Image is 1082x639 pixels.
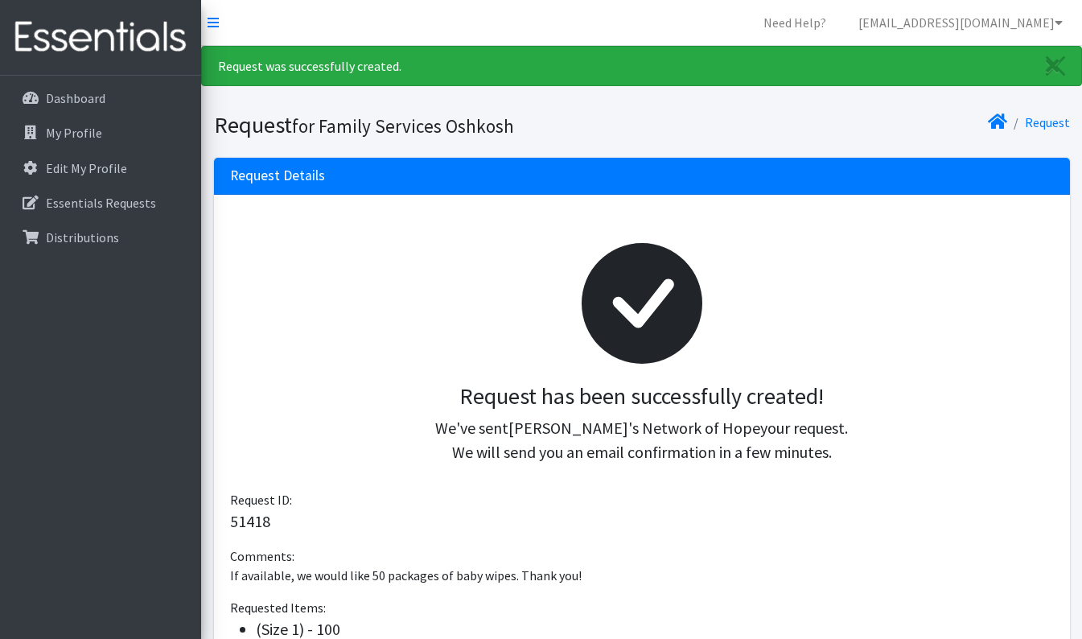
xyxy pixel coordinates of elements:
[6,152,195,184] a: Edit My Profile
[46,90,105,106] p: Dashboard
[46,229,119,245] p: Distributions
[243,416,1041,464] p: We've sent your request. We will send you an email confirmation in a few minutes.
[46,160,127,176] p: Edit My Profile
[6,187,195,219] a: Essentials Requests
[1030,47,1081,85] a: Close
[230,566,1054,585] p: If available, we would like 50 packages of baby wipes. Thank you!
[230,548,294,564] span: Comments:
[230,509,1054,534] p: 51418
[292,114,514,138] small: for Family Services Oshkosh
[243,383,1041,410] h3: Request has been successfully created!
[46,125,102,141] p: My Profile
[751,6,839,39] a: Need Help?
[230,167,325,184] h3: Request Details
[6,221,195,254] a: Distributions
[6,82,195,114] a: Dashboard
[6,117,195,149] a: My Profile
[845,6,1076,39] a: [EMAIL_ADDRESS][DOMAIN_NAME]
[230,600,326,616] span: Requested Items:
[6,10,195,64] img: HumanEssentials
[201,46,1082,86] div: Request was successfully created.
[1025,114,1070,130] a: Request
[46,195,156,211] p: Essentials Requests
[214,111,636,139] h1: Request
[230,492,292,508] span: Request ID:
[508,418,760,438] span: [PERSON_NAME]'s Network of Hope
